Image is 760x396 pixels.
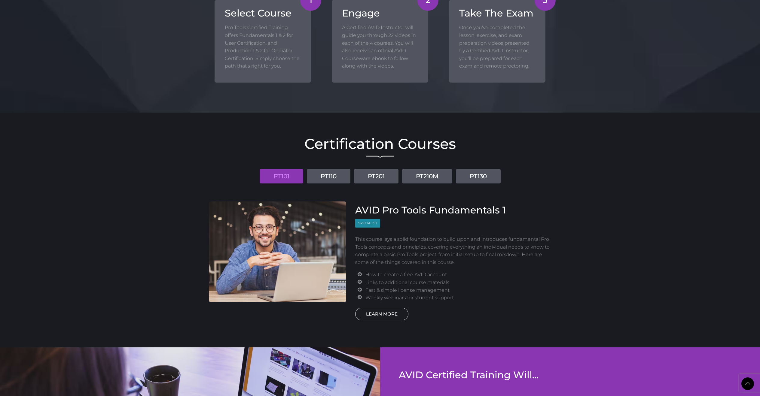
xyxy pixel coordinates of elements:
p: This course lays a solid foundation to build upon and introduces fundamental Pro Tools concepts a... [355,235,551,266]
a: LEARN MORE [355,308,408,320]
img: AVID Pro Tools Fundamentals 1 Course cover [209,201,346,302]
img: decorative line [366,156,394,158]
h3: AVID Certified Training Will... [399,369,542,381]
h3: AVID Pro Tools Fundamentals 1 [355,204,551,216]
a: PT201 [354,169,398,183]
a: PT130 [456,169,501,183]
a: PT210M [402,169,452,183]
h2: Certification Courses [209,137,551,151]
a: PT101 [260,169,303,183]
p: A Certified AVID Instructor will guide you through 22 videos in each of the 4 courses. You will a... [342,24,418,70]
li: Weekly webinars for student support [365,294,551,302]
p: Once you've completed the lesson, exercise, and exam preparation videos presented by a Certified ... [459,24,535,70]
p: Pro Tools Certified Training offers Fundamentals 1 & 2 for User Certification, and Production 1 &... [225,24,301,70]
h3: Take The Exam [459,8,535,19]
span: Specialist [355,219,380,228]
h3: Select Course [225,8,301,19]
h3: Engage [342,8,418,19]
li: Fast & simple license management [365,286,551,294]
a: Back to Top [741,377,754,390]
li: Links to additional course materials [365,279,551,286]
a: PT110 [307,169,350,183]
li: How to create a free AVID account [365,271,551,279]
